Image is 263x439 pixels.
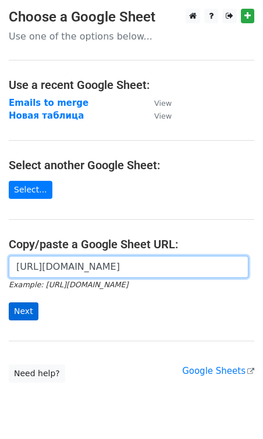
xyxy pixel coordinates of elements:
[9,30,254,42] p: Use one of the options below...
[143,98,172,108] a: View
[143,110,172,121] a: View
[205,383,263,439] iframe: Chat Widget
[9,237,254,251] h4: Copy/paste a Google Sheet URL:
[9,256,248,278] input: Paste your Google Sheet URL here
[182,366,254,376] a: Google Sheets
[205,383,263,439] div: Виджет чата
[9,78,254,92] h4: Use a recent Google Sheet:
[9,365,65,383] a: Need help?
[9,9,254,26] h3: Choose a Google Sheet
[9,158,254,172] h4: Select another Google Sheet:
[9,302,38,320] input: Next
[9,181,52,199] a: Select...
[9,98,88,108] a: Emails to merge
[154,99,172,108] small: View
[154,112,172,120] small: View
[9,110,84,121] a: Новая таблица
[9,280,128,289] small: Example: [URL][DOMAIN_NAME]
